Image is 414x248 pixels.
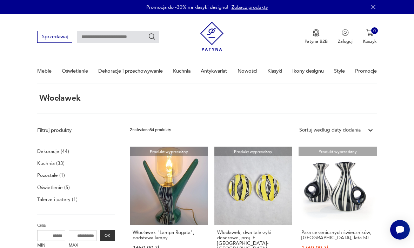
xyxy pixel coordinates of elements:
a: Oświetlenie (5) [37,183,70,192]
div: Znaleziono 84 produkty [130,127,171,134]
div: Sortuj według daty dodania [299,127,361,134]
img: Ikonka użytkownika [342,29,349,36]
p: Promocja do -30% na klasyki designu! [146,4,228,11]
button: Zaloguj [338,29,353,45]
iframe: Smartsupp widget button [390,220,410,240]
button: Szukaj [148,33,156,41]
a: Promocje [355,59,377,83]
a: Kuchnia [173,59,191,83]
a: Ikony designu [292,59,324,83]
img: Patyna - sklep z meblami i dekoracjami vintage [200,19,224,53]
a: Klasyki [267,59,282,83]
a: Antykwariat [201,59,227,83]
p: Koszyk [363,38,377,45]
a: Dekoracje (44) [37,147,69,156]
a: Nowości [238,59,257,83]
a: Pozostałe (1) [37,171,65,180]
h3: Para ceramicznych świeczników, [GEOGRAPHIC_DATA], lata 50. [301,230,374,241]
button: Sprzedawaj [37,31,72,42]
p: Cena [37,222,115,229]
a: Oświetlenie [62,59,88,83]
p: Zaloguj [338,38,353,45]
p: Patyna B2B [305,38,328,45]
p: Filtruj produkty [37,127,115,134]
button: OK [100,230,114,241]
a: Zobacz produkty [232,4,268,11]
a: Style [334,59,345,83]
img: Ikona koszyka [366,29,373,36]
a: Sprzedawaj [37,35,72,39]
h1: Włocławek [37,94,80,103]
a: Talerze i patery (1) [37,195,78,204]
div: 0 [371,27,378,34]
a: Ikona medaluPatyna B2B [305,29,328,45]
button: Patyna B2B [305,29,328,45]
a: Meble [37,59,52,83]
button: 0Koszyk [363,29,377,45]
img: Ikona medalu [313,29,320,37]
a: Dekoracje i przechowywanie [98,59,163,83]
h3: Włocławek "Lampa Rogata", podstawa lampy [133,230,205,241]
a: Kuchnia (33) [37,159,65,168]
